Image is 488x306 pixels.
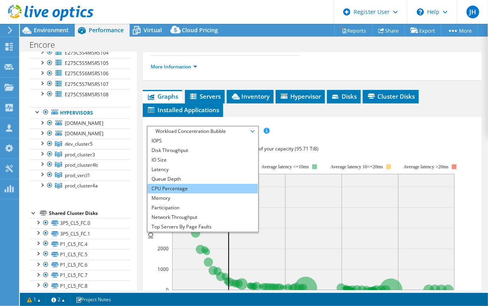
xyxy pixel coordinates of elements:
span: [DOMAIN_NAME] [65,130,103,137]
a: Reports [334,24,373,37]
a: P1_CL5_FC.4 [30,239,130,249]
span: Workload Concentration Bubble [152,127,254,136]
a: E275C5S8MSRS108 [30,89,130,99]
span: prod_cluster4a [65,182,98,189]
a: Project Notes [70,294,117,304]
span: Cluster Disks [367,92,415,100]
a: 3P5_CL5_FC.1 [30,228,130,239]
a: Export [404,24,441,37]
span: dev_cluster5 [65,140,93,147]
a: prod_cluster4a [30,181,130,191]
span: Environment [34,26,69,34]
svg: \n [417,8,424,16]
a: Share [372,24,405,37]
text: Average latency >20ms [404,164,449,170]
li: Top Servers By Page Faults [148,222,258,232]
a: E275C5S7MSRS107 [30,79,130,89]
div: Shared Cluster Disks [49,209,130,218]
li: Participation [148,203,258,212]
span: prod_cluster3 [65,151,95,158]
li: IOPS [148,136,258,146]
a: prod_cluster4b [30,160,130,170]
a: P1_CL5_FC.7 [30,270,130,281]
li: IO Size [148,155,258,165]
text: 0 [166,287,169,293]
span: 81% of IOPS falls on 20% of your capacity (95.71 TiB) [203,145,319,152]
a: E275C5S4MSRS104 [30,47,130,58]
a: dev_cluster5 [30,139,130,149]
a: [DOMAIN_NAME] [30,118,130,129]
span: Inventory [231,92,270,100]
span: Graphs [147,92,178,100]
span: E275C5S4MSRS104 [65,49,109,56]
a: [DOMAIN_NAME] [30,129,130,139]
span: E275C5S5MSRS105 [65,60,109,66]
span: JH [467,6,479,18]
a: More [441,24,478,37]
span: E275C5S7MSRS107 [65,81,109,88]
span: [DOMAIN_NAME] [65,120,103,127]
span: E275C5S8MSRS108 [65,91,109,98]
a: Hypervisors [30,107,130,118]
span: Disks [331,92,357,100]
text: 1000 [157,266,169,273]
tspan: Average latency 10<=20ms [331,164,383,170]
text: IOPS [146,225,155,239]
a: P1_CL5_FC.8 [30,281,130,291]
span: Virtual [144,26,162,34]
a: E275C5S6MSRS106 [30,68,130,79]
tspan: Average latency <=10ms [261,164,309,170]
li: Latency [148,165,258,174]
text: 2000 [157,245,169,252]
li: Memory [148,193,258,203]
span: Hypervisor [280,92,321,100]
li: Network Throughput [148,212,258,222]
li: CPU Percentage [148,184,258,193]
a: 3P5_CL5_FC.0 [30,218,130,228]
h1: Encore [26,41,67,49]
a: E275C5S5MSRS105 [30,58,130,68]
a: P1_CL5_FC.5 [30,249,130,259]
span: Installed Applications [147,106,219,114]
a: More Information [151,63,197,70]
a: P1_CL5_FC.6 [30,260,130,270]
a: 2 [46,294,70,304]
span: E275C5S6MSRS106 [65,70,109,77]
span: Cloud Pricing [182,26,218,34]
span: prod_cluster4b [65,162,98,168]
a: 1 [21,294,46,304]
span: prod_vxrcl1 [65,172,90,179]
li: Queue Depth [148,174,258,184]
a: prod_vxrcl1 [30,170,130,180]
a: prod_cluster3 [30,149,130,160]
span: Servers [189,92,221,100]
li: Disk Throughput [148,146,258,155]
span: Performance [89,26,124,34]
